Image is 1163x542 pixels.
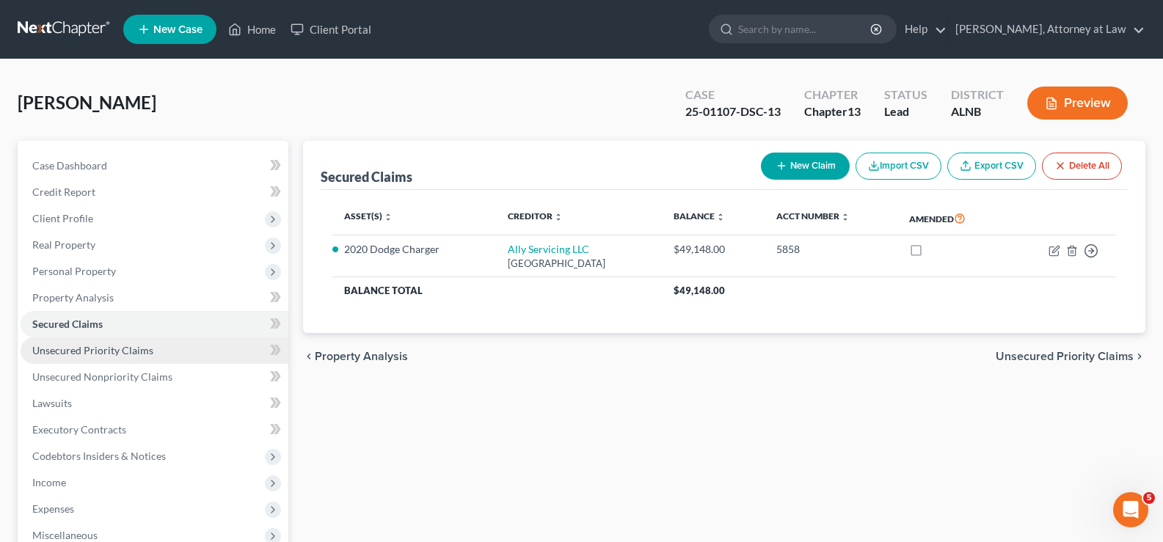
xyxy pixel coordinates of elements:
span: Expenses [32,502,74,515]
button: Delete All [1042,153,1122,180]
span: Real Property [32,238,95,251]
i: unfold_more [554,213,563,221]
a: Executory Contracts [21,417,288,443]
div: [GEOGRAPHIC_DATA] [508,257,650,271]
button: Preview [1027,87,1128,120]
input: Search by name... [738,15,872,43]
span: 13 [847,104,861,118]
div: Chapter [804,87,861,103]
a: Home [221,16,283,43]
a: Lawsuits [21,390,288,417]
a: Export CSV [947,153,1036,180]
iframe: Intercom live chat [1113,492,1148,527]
span: Miscellaneous [32,529,98,541]
a: Help [897,16,947,43]
a: Unsecured Priority Claims [21,337,288,364]
span: Income [32,476,66,488]
div: $49,148.00 [674,242,753,257]
a: Unsecured Nonpriority Claims [21,364,288,390]
div: 5858 [776,242,886,257]
span: Personal Property [32,265,116,277]
span: 5 [1143,492,1155,504]
li: 2020 Dodge Charger [344,242,484,257]
span: $49,148.00 [674,285,725,296]
i: unfold_more [384,213,393,221]
div: ALNB [951,103,1004,120]
span: Codebtors Insiders & Notices [32,450,166,462]
a: Client Portal [283,16,379,43]
i: unfold_more [716,213,725,221]
div: Case [685,87,781,103]
button: Unsecured Priority Claims chevron_right [996,351,1145,362]
button: New Claim [761,153,850,180]
a: Creditor unfold_more [508,210,563,221]
span: Lawsuits [32,397,72,409]
i: chevron_left [303,351,315,362]
span: Credit Report [32,186,95,198]
button: chevron_left Property Analysis [303,351,408,362]
div: Chapter [804,103,861,120]
th: Balance Total [332,277,662,304]
a: Ally Servicing LLC [508,243,589,255]
span: Property Analysis [32,291,114,304]
span: Unsecured Priority Claims [996,351,1134,362]
div: District [951,87,1004,103]
span: Property Analysis [315,351,408,362]
button: Import CSV [856,153,941,180]
span: Unsecured Priority Claims [32,344,153,356]
i: unfold_more [841,213,850,221]
a: Case Dashboard [21,153,288,179]
span: Case Dashboard [32,159,107,172]
th: Amended [897,202,1007,235]
span: [PERSON_NAME] [18,92,156,113]
span: New Case [153,24,203,35]
span: Client Profile [32,212,93,224]
span: Unsecured Nonpriority Claims [32,370,172,383]
a: Balance unfold_more [674,210,725,221]
div: Secured Claims [321,168,412,186]
i: chevron_right [1134,351,1145,362]
a: Credit Report [21,179,288,205]
a: [PERSON_NAME], Attorney at Law [948,16,1145,43]
span: Secured Claims [32,318,103,330]
div: 25-01107-DSC-13 [685,103,781,120]
div: Lead [884,103,927,120]
a: Secured Claims [21,311,288,337]
a: Acct Number unfold_more [776,210,850,221]
a: Property Analysis [21,285,288,311]
a: Asset(s) unfold_more [344,210,393,221]
span: Executory Contracts [32,423,126,436]
div: Status [884,87,927,103]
